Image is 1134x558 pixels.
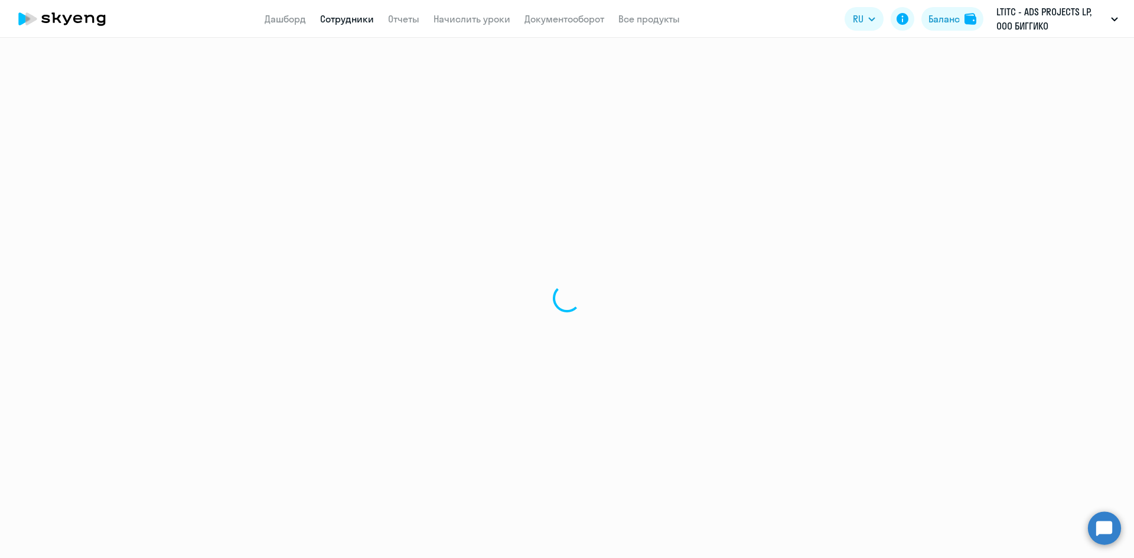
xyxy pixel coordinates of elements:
img: balance [964,13,976,25]
a: Документооборот [524,13,604,25]
a: Все продукты [618,13,680,25]
button: LTITC - ADS PROJECTS LP, ООО БИГГИКО [990,5,1124,33]
a: Дашборд [265,13,306,25]
a: Начислить уроки [434,13,510,25]
span: RU [853,12,863,26]
a: Сотрудники [320,13,374,25]
button: RU [845,7,884,31]
div: Баланс [928,12,960,26]
a: Отчеты [388,13,419,25]
button: Балансbalance [921,7,983,31]
p: LTITC - ADS PROJECTS LP, ООО БИГГИКО [996,5,1106,33]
